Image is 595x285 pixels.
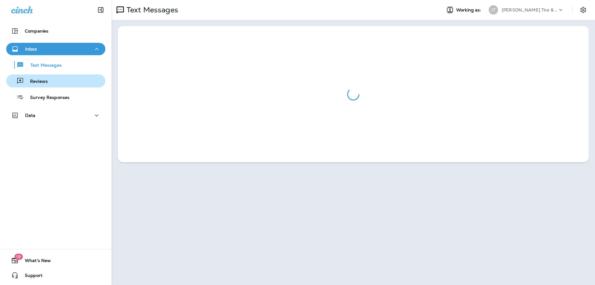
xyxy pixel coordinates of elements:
p: [PERSON_NAME] Tire & Auto [502,7,558,12]
button: Settings [578,4,589,16]
button: Text Messages [6,58,105,71]
p: Reviews [24,79,48,85]
p: Inbox [25,47,37,51]
button: 19What's New [6,254,105,267]
button: Survey Responses [6,91,105,104]
button: Companies [6,25,105,37]
div: JT [489,5,498,15]
p: Data [25,113,36,118]
p: Companies [25,29,48,33]
p: Text Messages [24,63,62,69]
span: What's New [19,258,51,265]
button: Support [6,269,105,282]
button: Collapse Sidebar [92,4,109,16]
p: Survey Responses [24,95,69,101]
p: Text Messages [124,5,178,15]
button: Data [6,109,105,122]
span: Working as: [456,7,483,13]
span: Support [19,273,42,280]
span: 19 [14,254,23,260]
button: Reviews [6,74,105,87]
button: Inbox [6,43,105,55]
